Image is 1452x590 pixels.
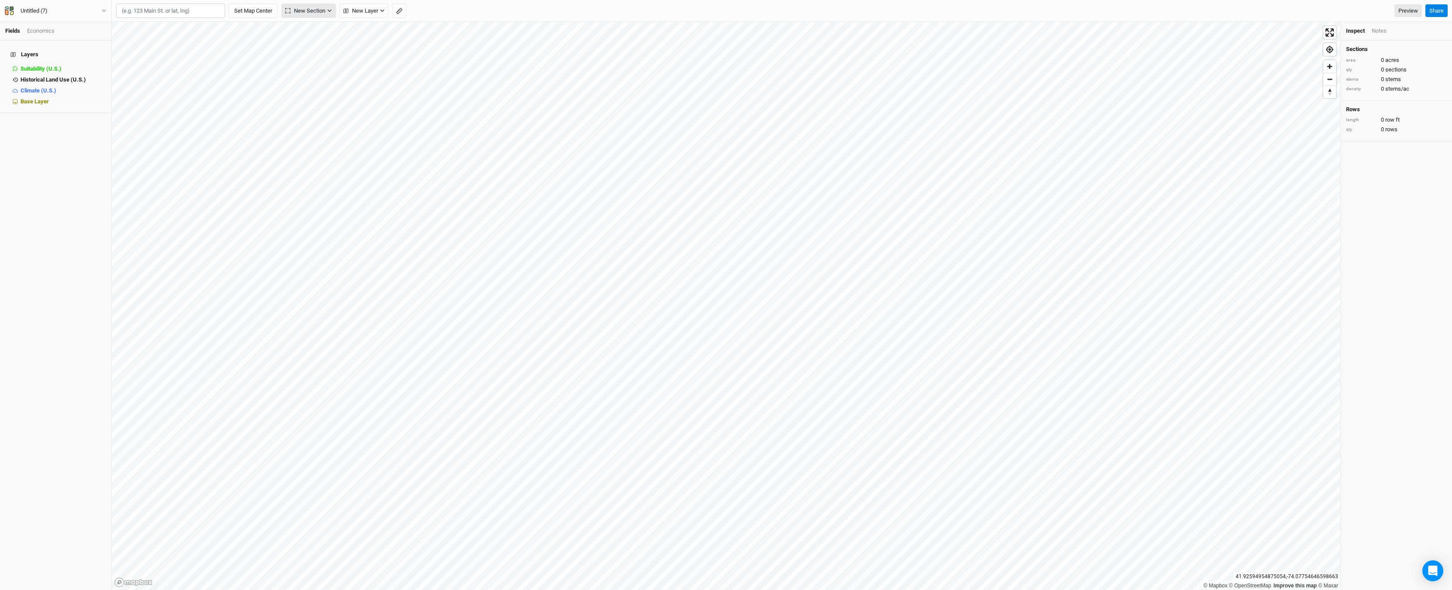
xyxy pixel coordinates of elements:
div: 0 [1346,126,1447,133]
div: Inspect [1346,27,1365,35]
div: Untitled (7) [20,7,48,15]
div: 0 [1346,56,1447,64]
span: Historical Land Use (U.S.) [20,76,86,83]
div: qty [1346,67,1377,73]
span: sections [1385,66,1407,74]
span: Suitability (U.S.) [20,65,61,72]
h4: Layers [5,46,106,63]
div: Base Layer [20,98,106,105]
input: (e.g. 123 Main St. or lat, lng) [116,3,225,18]
div: Open Intercom Messenger [1422,560,1443,581]
span: Climate (U.S.) [20,87,56,94]
span: stems/ac [1385,85,1409,93]
a: Mapbox logo [114,577,153,587]
a: Fields [5,27,20,34]
div: 0 [1346,85,1447,93]
div: 0 [1346,66,1447,74]
h4: Rows [1346,106,1447,113]
div: Economics [27,27,55,35]
span: Reset bearing to north [1323,86,1336,98]
div: qty [1346,126,1377,133]
span: row ft [1385,116,1400,124]
div: length [1346,117,1377,123]
button: Zoom out [1323,73,1336,85]
button: Enter fullscreen [1323,26,1336,39]
span: acres [1385,56,1399,64]
span: New Layer [343,7,378,15]
span: Base Layer [20,98,49,105]
h4: Sections [1346,46,1447,53]
a: Improve this map [1274,583,1317,589]
button: New Layer [339,3,389,18]
button: New Section [281,3,336,18]
span: New Section [285,7,325,15]
button: Untitled (7) [4,6,107,16]
button: Shortcut: M [392,3,407,18]
div: Suitability (U.S.) [20,65,106,72]
div: stems [1346,76,1377,83]
span: rows [1385,126,1397,133]
div: 0 [1346,75,1447,83]
a: OpenStreetMap [1229,583,1271,589]
div: Climate (U.S.) [20,87,106,94]
div: area [1346,57,1377,64]
canvas: Map [112,22,1340,590]
button: Reset bearing to north [1323,85,1336,98]
div: 0 [1346,116,1447,124]
div: 41.92594954875054 , -74.07754646598663 [1233,572,1340,581]
a: Maxar [1318,583,1338,589]
button: Share [1425,4,1448,17]
button: Set Map Center [229,3,278,18]
span: stems [1385,75,1401,83]
div: Historical Land Use (U.S.) [20,76,106,83]
button: Zoom in [1323,60,1336,73]
button: Find my location [1323,43,1336,56]
div: density [1346,86,1377,92]
div: Notes [1372,27,1387,35]
a: Preview [1394,4,1422,17]
a: Mapbox [1203,583,1227,589]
